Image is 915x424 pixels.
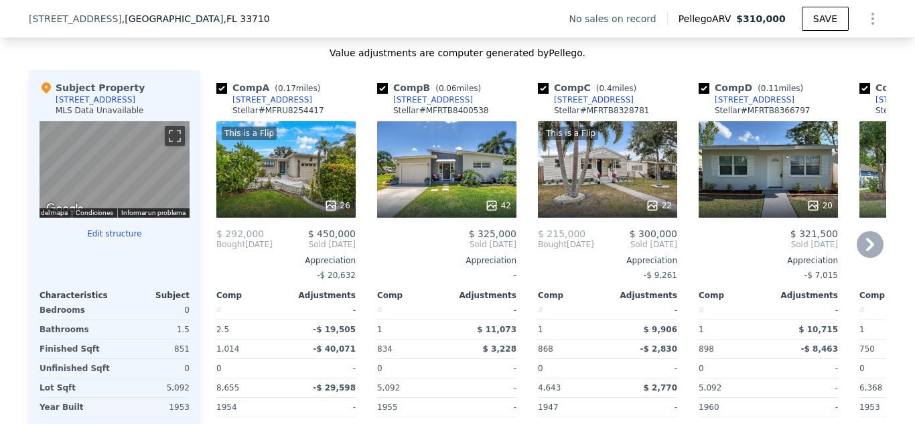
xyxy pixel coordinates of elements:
[859,5,886,32] button: Show Options
[308,228,356,239] span: $ 450,000
[644,271,677,280] span: -$ 9,261
[40,228,190,239] button: Edit structure
[317,271,356,280] span: -$ 20,632
[554,94,634,105] div: [STREET_ADDRESS]
[798,325,838,334] span: $ 10,715
[469,228,516,239] span: $ 325,000
[736,13,786,24] span: $310,000
[477,325,516,334] span: $ 11,073
[640,344,677,354] span: -$ 2,830
[538,239,567,250] span: Bought
[40,290,115,301] div: Characteristics
[289,359,356,378] div: -
[121,209,186,216] a: Informar un problema
[216,301,283,320] div: 0
[699,383,721,393] span: 5,092
[273,239,356,250] span: Sold [DATE]
[232,105,324,116] div: Stellar # MFRU8254417
[806,199,833,212] div: 20
[485,199,511,212] div: 42
[40,81,145,94] div: Subject Property
[216,344,239,354] span: 1,014
[393,94,473,105] div: [STREET_ADDRESS]
[569,12,666,25] div: No sales on record
[377,290,447,301] div: Comp
[699,344,714,354] span: 898
[232,94,312,105] div: [STREET_ADDRESS]
[752,84,808,93] span: ( miles)
[430,84,486,93] span: ( miles)
[377,301,444,320] div: 0
[216,320,283,339] div: 2.5
[289,301,356,320] div: -
[715,94,794,105] div: [STREET_ADDRESS]
[771,359,838,378] div: -
[538,320,605,339] div: 1
[594,239,677,250] span: Sold [DATE]
[377,239,516,250] span: Sold [DATE]
[117,378,190,397] div: 5,092
[599,84,612,93] span: 0.4
[40,301,112,320] div: Bedrooms
[771,301,838,320] div: -
[802,7,849,31] button: SAVE
[29,46,886,60] div: Value adjustments are computer generated by Pellego .
[56,105,144,116] div: MLS Data Unavailable
[216,255,356,266] div: Appreciation
[377,344,393,354] span: 834
[859,344,875,354] span: 750
[699,255,838,266] div: Appreciation
[29,12,122,25] span: [STREET_ADDRESS]
[630,228,677,239] span: $ 300,000
[538,290,608,301] div: Comp
[761,84,779,93] span: 0.11
[543,127,598,140] div: This is a Flip
[313,325,356,334] span: -$ 19,505
[40,378,112,397] div: Lot Sqft
[115,290,190,301] div: Subject
[538,228,585,239] span: $ 215,000
[216,364,222,373] span: 0
[447,290,516,301] div: Adjustments
[538,344,553,354] span: 868
[538,398,605,417] div: 1947
[538,301,605,320] div: 0
[439,84,457,93] span: 0.06
[40,340,112,358] div: Finished Sqft
[449,359,516,378] div: -
[699,81,808,94] div: Comp D
[216,290,286,301] div: Comp
[216,398,283,417] div: 1954
[644,383,677,393] span: $ 2,770
[216,239,245,250] span: Bought
[538,94,634,105] a: [STREET_ADDRESS]
[313,344,356,354] span: -$ 40,071
[216,81,326,94] div: Comp A
[715,105,810,116] div: Stellar # MFRTB8366797
[538,239,594,250] div: [DATE]
[76,209,113,216] a: Condiciones
[804,271,838,280] span: -$ 7,015
[377,94,473,105] a: [STREET_ADDRESS]
[269,84,326,93] span: ( miles)
[449,301,516,320] div: -
[216,383,239,393] span: 8,655
[223,13,269,24] span: , FL 33710
[393,105,488,116] div: Stellar # MFRTB8400538
[538,383,561,393] span: 4,643
[43,200,87,218] a: Abrir esta área en Google Maps (se abre en una ventana nueva)
[43,200,87,218] img: Google
[40,121,190,218] div: Street View
[644,325,677,334] span: $ 9,906
[22,208,68,218] button: Datos del mapa
[859,383,882,393] span: 6,368
[449,398,516,417] div: -
[216,94,312,105] a: [STREET_ADDRESS]
[216,239,273,250] div: [DATE]
[538,255,677,266] div: Appreciation
[591,84,642,93] span: ( miles)
[377,364,382,373] span: 0
[289,398,356,417] div: -
[699,239,838,250] span: Sold [DATE]
[56,94,135,105] div: [STREET_ADDRESS]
